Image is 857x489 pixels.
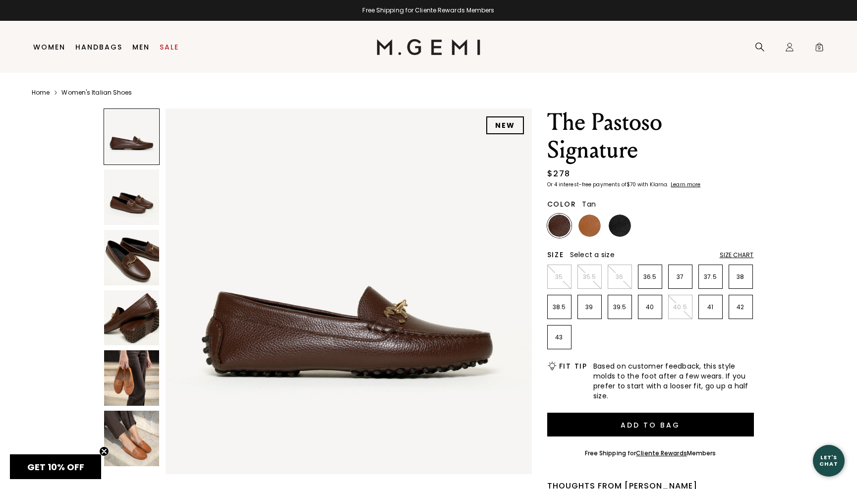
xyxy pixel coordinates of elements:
[160,43,179,51] a: Sale
[547,413,754,436] button: Add to Bag
[636,449,687,457] a: Cliente Rewards
[813,454,845,467] div: Let's Chat
[104,411,160,466] img: The Pastoso Signature
[547,181,627,188] klarna-placement-style-body: Or 4 interest-free payments of
[132,43,150,51] a: Men
[559,362,587,370] h2: Fit Tip
[669,303,692,311] p: 40.5
[75,43,122,51] a: Handbags
[578,273,601,281] p: 35.5
[61,89,132,97] a: Women's Italian Shoes
[578,303,601,311] p: 39
[32,89,50,97] a: Home
[593,361,754,401] span: Based on customer feedback, this style molds to the foot after a few wears. If you prefer to star...
[547,109,754,164] h1: The Pastoso Signature
[671,181,700,188] klarna-placement-style-cta: Learn more
[27,461,84,473] span: GET 10% OFF
[166,109,531,474] img: The Pastoso Signature
[608,273,631,281] p: 36
[486,116,524,134] div: NEW
[104,290,160,346] img: The Pastoso Signature
[10,454,101,479] div: GET 10% OFFClose teaser
[548,273,571,281] p: 35
[582,199,596,209] span: Tan
[608,303,631,311] p: 39.5
[104,169,160,225] img: The Pastoso Signature
[637,181,670,188] klarna-placement-style-body: with Klarna
[33,43,65,51] a: Women
[670,182,700,188] a: Learn more
[547,168,571,180] div: $278
[729,273,752,281] p: 38
[729,303,752,311] p: 42
[578,215,601,237] img: Tan
[548,303,571,311] p: 38.5
[699,273,722,281] p: 37.5
[547,251,564,259] h2: Size
[669,273,692,281] p: 37
[638,273,662,281] p: 36.5
[570,250,615,260] span: Select a size
[627,181,636,188] klarna-placement-style-amount: $70
[699,303,722,311] p: 41
[99,446,109,456] button: Close teaser
[548,215,571,237] img: Chocolate
[104,230,160,285] img: The Pastoso Signature
[547,200,576,208] h2: Color
[104,350,160,406] img: The Pastoso Signature
[638,303,662,311] p: 40
[585,449,716,457] div: Free Shipping for Members
[548,333,571,341] p: 43
[609,215,631,237] img: Black
[814,44,824,54] span: 9
[377,39,480,55] img: M.Gemi
[720,251,754,259] div: Size Chart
